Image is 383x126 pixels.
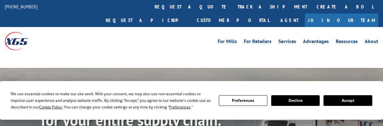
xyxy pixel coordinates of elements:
[271,95,320,106] button: Decline
[39,104,62,110] span: Cookie Policy
[278,39,296,46] a: Services
[244,39,272,46] a: For Retailers
[218,39,237,46] a: For Mills
[219,95,267,106] button: Preferences
[11,90,211,110] div: We use essential cookies to make our site work. With your consent, we may also use non-essential ...
[336,39,358,46] a: Resources
[192,14,274,27] a: Customer Portal
[365,39,378,46] a: About
[5,3,37,10] a: [PHONE_NUMBER]
[274,14,305,27] a: Agent
[323,95,372,106] button: Accept
[305,14,378,27] a: Join Our Team
[303,39,329,46] a: Advantages
[101,14,192,27] a: Request a pickup
[169,104,191,110] span: Preferences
